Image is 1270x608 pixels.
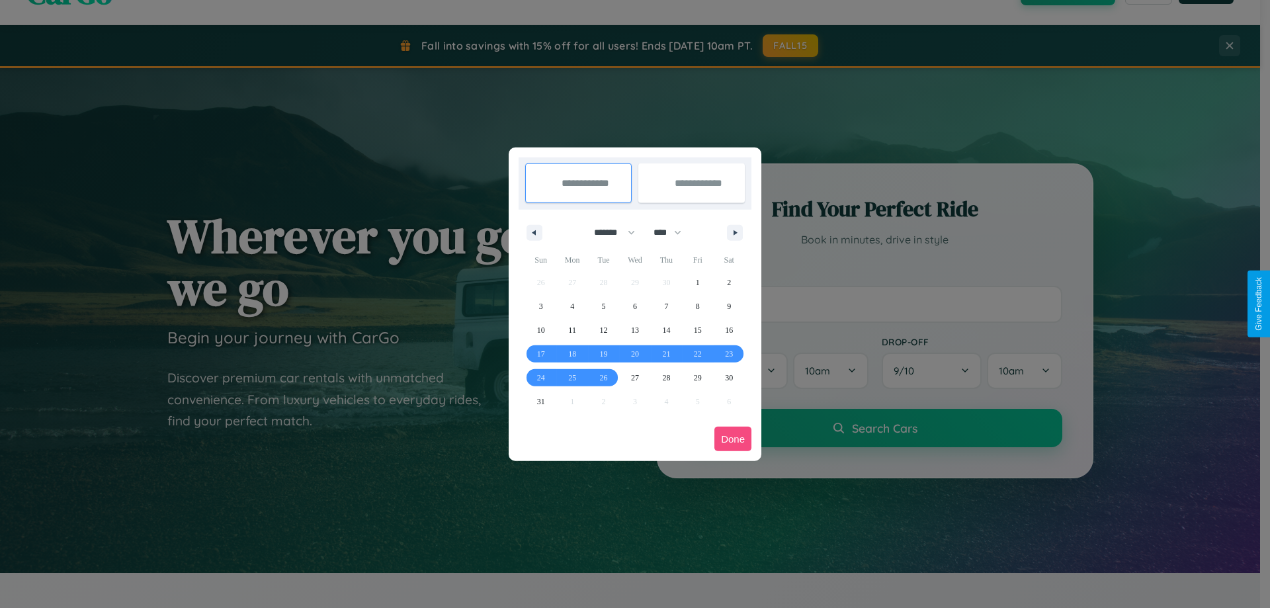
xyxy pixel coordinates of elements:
[619,342,650,366] button: 20
[651,294,682,318] button: 7
[694,342,702,366] span: 22
[714,271,745,294] button: 2
[588,342,619,366] button: 19
[662,342,670,366] span: 21
[570,294,574,318] span: 4
[727,294,731,318] span: 9
[537,318,545,342] span: 10
[556,249,587,271] span: Mon
[727,271,731,294] span: 2
[682,249,713,271] span: Fri
[619,249,650,271] span: Wed
[651,342,682,366] button: 21
[588,366,619,390] button: 26
[714,249,745,271] span: Sat
[662,366,670,390] span: 28
[525,342,556,366] button: 17
[556,318,587,342] button: 11
[568,366,576,390] span: 25
[525,294,556,318] button: 3
[556,366,587,390] button: 25
[696,294,700,318] span: 8
[725,342,733,366] span: 23
[588,294,619,318] button: 5
[525,318,556,342] button: 10
[651,249,682,271] span: Thu
[619,294,650,318] button: 6
[651,366,682,390] button: 28
[714,427,751,451] button: Done
[696,271,700,294] span: 1
[556,342,587,366] button: 18
[600,342,608,366] span: 19
[588,318,619,342] button: 12
[664,294,668,318] span: 7
[633,294,637,318] span: 6
[714,294,745,318] button: 9
[588,249,619,271] span: Tue
[682,318,713,342] button: 15
[682,294,713,318] button: 8
[682,366,713,390] button: 29
[600,366,608,390] span: 26
[539,294,543,318] span: 3
[682,342,713,366] button: 22
[725,318,733,342] span: 16
[662,318,670,342] span: 14
[619,318,650,342] button: 13
[537,342,545,366] span: 17
[694,318,702,342] span: 15
[714,366,745,390] button: 30
[725,366,733,390] span: 30
[537,390,545,413] span: 31
[682,271,713,294] button: 1
[651,318,682,342] button: 14
[631,342,639,366] span: 20
[714,342,745,366] button: 23
[537,366,545,390] span: 24
[631,366,639,390] span: 27
[525,390,556,413] button: 31
[631,318,639,342] span: 13
[600,318,608,342] span: 12
[568,342,576,366] span: 18
[525,366,556,390] button: 24
[694,366,702,390] span: 29
[714,318,745,342] button: 16
[525,249,556,271] span: Sun
[619,366,650,390] button: 27
[568,318,576,342] span: 11
[1254,277,1263,331] div: Give Feedback
[602,294,606,318] span: 5
[556,294,587,318] button: 4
